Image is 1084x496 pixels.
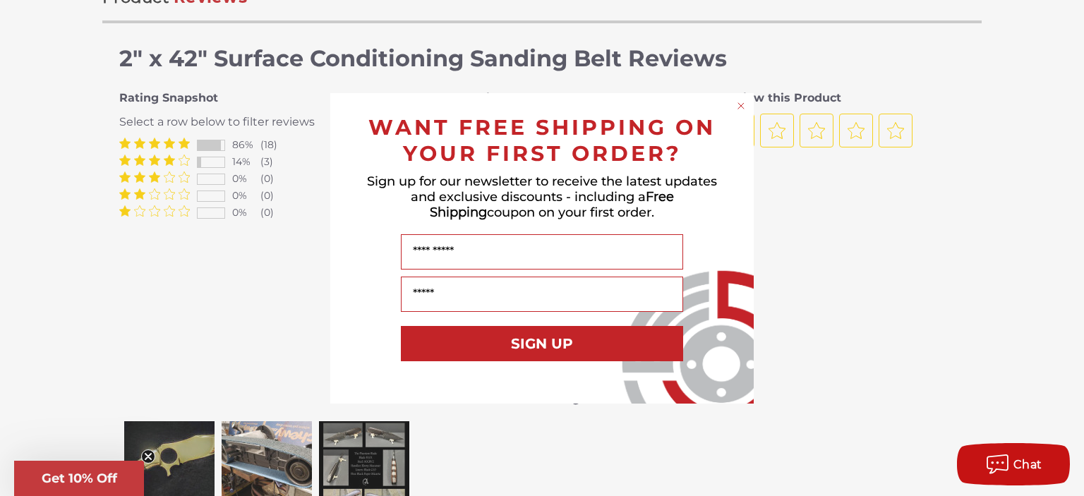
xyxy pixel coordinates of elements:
span: WANT FREE SHIPPING ON YOUR FIRST ORDER? [368,114,716,167]
span: Chat [1013,458,1042,471]
span: Free Shipping [430,189,674,220]
button: Close dialog [734,99,748,113]
button: SIGN UP [401,326,683,361]
button: Chat [957,443,1070,485]
span: Sign up for our newsletter to receive the latest updates and exclusive discounts - including a co... [367,174,717,220]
